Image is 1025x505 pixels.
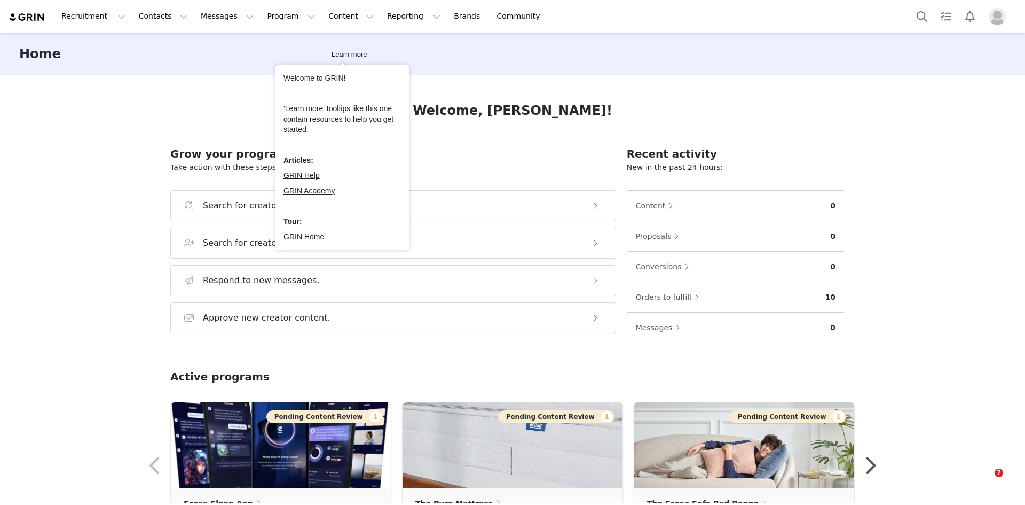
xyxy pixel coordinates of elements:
button: Orders to fulfill [635,289,705,306]
h2: Grow your program [170,146,616,162]
b: Tour: [283,217,302,226]
h3: Home [19,44,61,64]
p: 0 [830,231,835,242]
img: grin logo [9,12,46,22]
button: Messages [635,319,686,336]
img: 84753cac-884f-4685-8db4-f857c62bc744.png [171,402,391,488]
button: Content [322,4,380,28]
img: placeholder-profile.jpg [989,8,1006,25]
div: Tooltip anchor [329,49,369,60]
button: Conversions [635,258,695,275]
img: ea133db0-b7c2-4a42-af51-5fc2e80220ab.jpg [634,402,854,488]
button: Recruitment [55,4,132,28]
button: Content [635,197,679,214]
a: GRIN Academy [283,187,335,195]
button: Messages [194,4,260,28]
button: Reporting [381,4,447,28]
h3: Approve new creator content. [203,312,330,324]
button: Contacts [132,4,194,28]
h2: Recent activity [627,146,844,162]
button: Approve new creator content. [170,302,616,333]
button: Proposals [635,228,685,245]
button: Search [910,4,934,28]
h3: Search for creators with AI. [203,199,319,212]
button: Respond to new messages. [170,265,616,296]
button: Notifications [958,4,982,28]
p: 0 [830,200,835,212]
button: Pending Content Review1 [266,410,383,423]
p: 0 [830,261,835,273]
p: New in the past 24 hours: [627,162,844,173]
span: 7 [995,469,1003,477]
button: Program [261,4,321,28]
a: Community [491,4,551,28]
a: GRIN Home [283,232,324,241]
a: GRIN Help [283,171,320,180]
p: 10 [825,292,835,303]
b: Articles: [283,156,313,165]
img: 9d4a5cdd-517a-475d-9e49-44f5a11fe62f.png [403,402,622,488]
a: Tasks [934,4,958,28]
h2: Active programs [170,369,270,385]
iframe: Intercom live chat [973,469,998,494]
h3: Respond to new messages. [203,274,320,287]
p: 0 [830,322,835,333]
button: Profile [982,8,1016,25]
h1: Welcome, [PERSON_NAME]! [413,101,612,120]
button: Search for creator prospects. [170,228,616,259]
button: Pending Content Review1 [498,410,614,423]
p: Take action with these steps: [170,162,616,173]
h3: Search for creator prospects. [203,237,327,250]
button: Pending Content Review1 [730,410,846,423]
a: Brands [447,4,490,28]
div: Welcome to GRIN! [283,73,401,84]
div: 'Learn more' tooltips like this one contain resources to help you get started. [283,104,401,135]
button: Search for creators with AI. [170,190,616,221]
